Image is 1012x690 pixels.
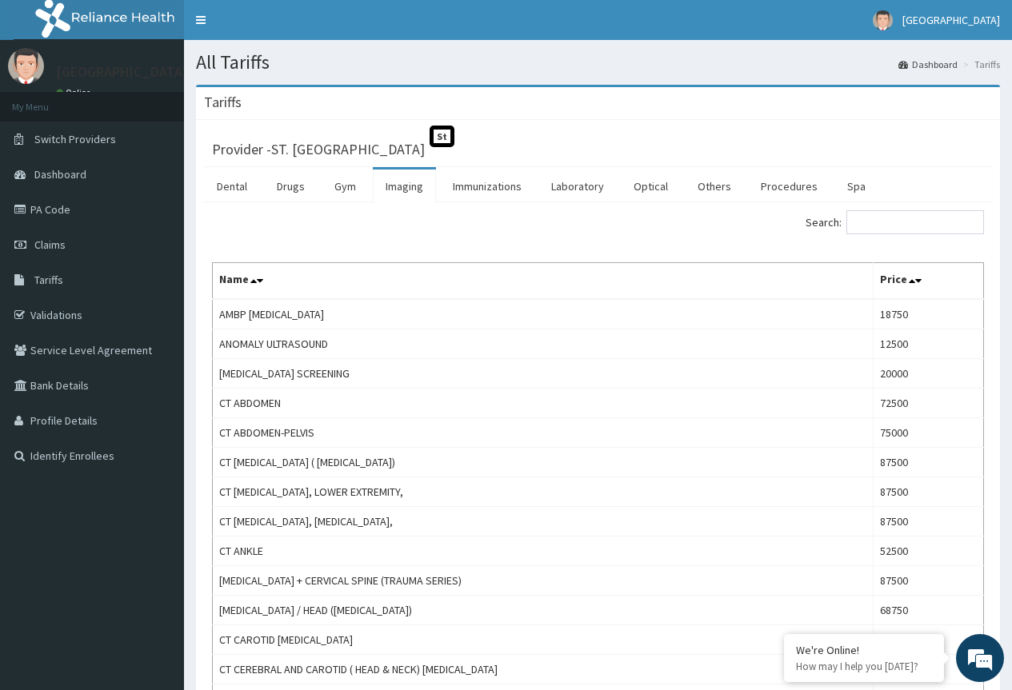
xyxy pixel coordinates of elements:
a: Spa [834,170,878,203]
td: 75000 [874,418,984,448]
p: [GEOGRAPHIC_DATA] [56,65,188,79]
td: 68750 [874,596,984,625]
img: User Image [873,10,893,30]
a: Others [685,170,744,203]
a: Dashboard [898,58,958,71]
a: Procedures [748,170,830,203]
td: 72500 [874,389,984,418]
a: Immunizations [440,170,534,203]
span: Claims [34,237,66,252]
span: St [430,126,454,147]
li: Tariffs [959,58,1000,71]
div: We're Online! [796,643,932,657]
h1: All Tariffs [196,52,1000,73]
td: [MEDICAL_DATA] + CERVICAL SPINE (TRAUMA SERIES) [213,566,874,596]
td: 18750 [874,299,984,329]
td: 87500 [874,477,984,507]
span: [GEOGRAPHIC_DATA] [902,13,1000,27]
input: Search: [846,210,984,234]
a: Optical [621,170,681,203]
span: Tariffs [34,273,63,287]
a: Gym [322,170,369,203]
span: Switch Providers [34,132,116,146]
td: 12500 [874,329,984,359]
td: 87500 [874,566,984,596]
h3: Tariffs [204,95,242,110]
th: Name [213,263,874,300]
span: Dashboard [34,167,86,181]
h3: Provider - ST. [GEOGRAPHIC_DATA] [212,142,425,157]
td: CT [MEDICAL_DATA], [MEDICAL_DATA], [213,507,874,536]
a: Drugs [264,170,318,203]
td: 52500 [874,536,984,566]
td: CT CAROTID [MEDICAL_DATA] [213,625,874,655]
a: Dental [204,170,260,203]
td: 87500 [874,448,984,477]
a: Laboratory [538,170,617,203]
label: Search: [806,210,984,234]
td: [MEDICAL_DATA] / HEAD ([MEDICAL_DATA]) [213,596,874,625]
td: ANOMALY ULTRASOUND [213,329,874,359]
td: CT [MEDICAL_DATA] ( [MEDICAL_DATA]) [213,448,874,477]
a: Online [56,87,94,98]
td: [MEDICAL_DATA] SCREENING [213,359,874,389]
td: 87500 [874,507,984,536]
td: CT [MEDICAL_DATA], LOWER EXTREMITY, [213,477,874,507]
th: Price [874,263,984,300]
td: AMBP [MEDICAL_DATA] [213,299,874,329]
td: CT CEREBRAL AND CAROTID ( HEAD & NECK) [MEDICAL_DATA] [213,655,874,684]
td: CT ABDOMEN-PELVIS [213,418,874,448]
td: 87500 [874,625,984,655]
a: Imaging [373,170,436,203]
td: 20000 [874,359,984,389]
p: How may I help you today? [796,660,932,673]
td: CT ABDOMEN [213,389,874,418]
img: User Image [8,48,44,84]
td: CT ANKLE [213,536,874,566]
